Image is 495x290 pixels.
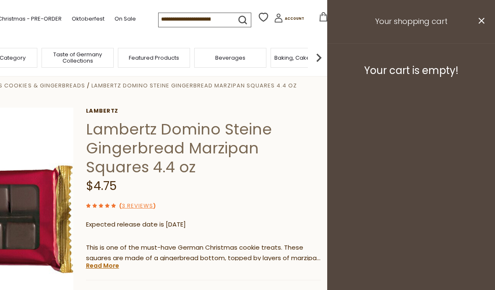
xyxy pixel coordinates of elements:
[44,51,111,64] a: Taste of Germany Collections
[285,16,304,21] span: Account
[119,202,156,210] span: ( )
[86,261,119,270] a: Read More
[86,243,321,264] p: This is one of the must-have German Christmas cookie treats. These squares are made of a gingerbr...
[72,14,104,24] a: Oktoberfest
[274,13,304,26] a: Account
[122,202,153,211] a: 3 Reviews
[129,55,179,61] a: Featured Products
[91,82,297,90] a: Lambertz Domino Steine Gingerbread Marzipan Squares 4.4 oz
[115,14,136,24] a: On Sale
[338,64,485,77] h3: Your cart is empty!
[215,55,245,61] a: Beverages
[86,178,117,194] span: $4.75
[274,55,339,61] a: Baking, Cakes, Desserts
[86,219,321,230] p: Expected release date is [DATE]
[310,49,327,66] img: next arrow
[86,108,321,114] a: Lambertz
[86,120,321,177] h1: Lambertz Domino Steine Gingerbread Marzipan Squares 4.4 oz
